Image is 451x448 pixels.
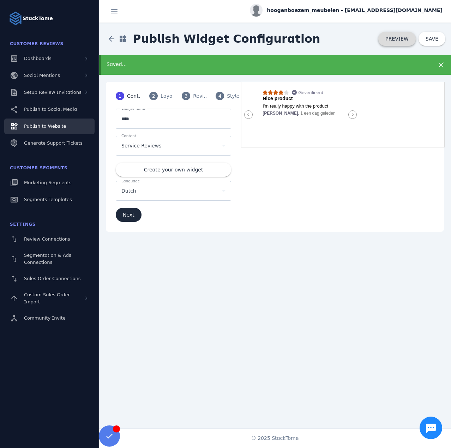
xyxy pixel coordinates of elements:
[23,15,53,22] strong: StackTome
[4,102,95,117] a: Publish to Social Media
[4,119,95,134] a: Publish to Website
[251,435,299,442] span: © 2025 StackTome
[119,35,127,43] mat-icon: widgets
[123,212,134,217] span: Next
[4,192,95,207] a: Segments Templates
[24,56,52,61] span: Dashboards
[218,92,222,100] span: 4
[185,92,188,100] span: 3
[227,92,245,100] div: Styles
[4,271,95,286] a: Sales Order Connections
[116,208,142,222] button: Next
[419,32,445,46] button: SAVE
[121,187,136,195] span: Dutch
[121,141,161,150] span: Service Reviews
[127,92,145,100] div: Content
[119,92,122,100] span: 1
[144,167,203,172] span: Create your own widget
[24,253,71,265] span: Segmentation & Ads Connections
[193,92,211,100] div: Reviews
[378,32,416,46] button: PREVIEW
[24,73,60,78] span: Social Mentions
[107,61,411,68] div: Saved...
[10,165,67,170] span: Customer Segments
[24,107,77,112] span: Publish to Social Media
[121,179,140,183] mat-label: Language
[24,180,71,185] span: Marketing Segments
[250,4,443,17] button: hoogenboezem_meubelen - [EMAIL_ADDRESS][DOMAIN_NAME]
[24,315,66,321] span: Community Invite
[4,310,95,326] a: Community Invite
[24,197,72,202] span: Segments Templates
[426,36,438,42] span: SAVE
[152,92,155,100] span: 2
[4,135,95,151] a: Generate Support Tickets
[24,276,80,281] span: Sales Order Connections
[121,107,146,111] mat-label: Widget name
[10,41,64,46] span: Customer Reviews
[116,163,231,177] button: Create your own widget
[127,25,326,53] span: Publish Widget Configuration
[161,92,178,100] div: Layout
[24,123,66,129] span: Publish to Website
[4,248,95,270] a: Segmentation & Ads Connections
[24,90,82,95] span: Setup Review Invitations
[4,231,95,247] a: Review Connections
[267,7,443,14] span: hoogenboezem_meubelen - [EMAIL_ADDRESS][DOMAIN_NAME]
[24,236,70,242] span: Review Connections
[24,140,83,146] span: Generate Support Tickets
[24,292,70,304] span: Custom Sales Order Import
[121,134,136,138] mat-label: Content
[10,222,36,227] span: Settings
[250,4,263,17] img: profile.jpg
[4,175,95,190] a: Marketing Segments
[8,11,23,25] img: Logo image
[385,36,409,41] span: PREVIEW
